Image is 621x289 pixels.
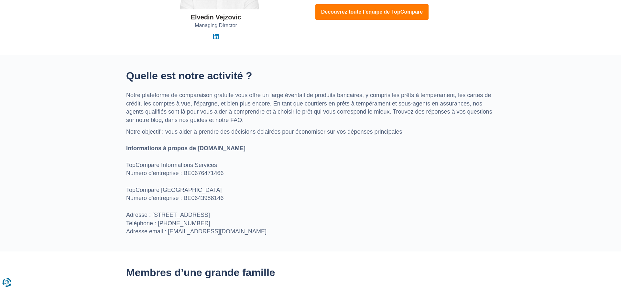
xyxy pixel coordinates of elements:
h2: Quelle est notre activité ? [126,70,495,82]
p: Notre plateforme de comparaison gratuite vous offre un large éventail de produits bancaires, y co... [126,91,495,125]
span: Managing Director [195,22,237,29]
img: Linkedin Elvedin Vejzovic [213,34,219,39]
strong: Informations à propos de [DOMAIN_NAME] [126,145,245,151]
p: Notre objectif : vous aider à prendre des décisions éclairées pour économiser sur vos dépenses pr... [126,128,495,236]
a: Découvrez toute l’équipe de TopCompare [315,4,429,20]
h2: Membres d’une grande famille [126,267,495,278]
div: Elvedin Vejzovic [191,13,241,22]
